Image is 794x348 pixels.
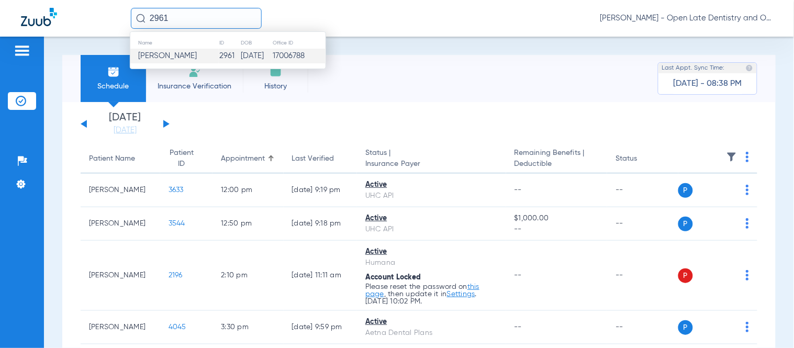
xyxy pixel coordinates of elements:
[169,323,186,331] span: 4045
[14,44,30,57] img: hamburger-icon
[213,174,283,207] td: 12:00 PM
[169,148,195,170] div: Patient ID
[746,64,753,72] img: last sync help info
[169,220,185,227] span: 3544
[365,274,421,281] span: Account Locked
[357,144,506,174] th: Status |
[726,152,737,162] img: filter.svg
[154,81,235,92] span: Insurance Verification
[89,153,152,164] div: Patient Name
[94,125,156,136] a: [DATE]
[292,153,349,164] div: Last Verified
[81,207,160,241] td: [PERSON_NAME]
[213,311,283,344] td: 3:30 PM
[284,311,357,344] td: [DATE] 9:59 PM
[515,272,522,279] span: --
[746,185,749,195] img: group-dot-blue.svg
[213,241,283,311] td: 2:10 PM
[600,13,773,24] span: [PERSON_NAME] - Open Late Dentistry and Orthodontics
[506,144,608,174] th: Remaining Benefits |
[272,37,326,49] th: Office ID
[81,311,160,344] td: [PERSON_NAME]
[607,144,678,174] th: Status
[447,290,475,298] a: Settings
[515,159,599,170] span: Deductible
[240,37,272,49] th: DOB
[21,8,57,26] img: Zuub Logo
[746,218,749,229] img: group-dot-blue.svg
[365,179,497,190] div: Active
[365,328,497,339] div: Aetna Dental Plans
[219,37,240,49] th: ID
[515,323,522,331] span: --
[81,174,160,207] td: [PERSON_NAME]
[169,186,184,194] span: 3633
[365,159,497,170] span: Insurance Payer
[746,270,749,280] img: group-dot-blue.svg
[678,183,693,198] span: P
[240,49,272,63] td: [DATE]
[678,268,693,283] span: P
[272,49,326,63] td: 17006788
[742,298,794,348] iframe: Chat Widget
[94,113,156,136] li: [DATE]
[88,81,138,92] span: Schedule
[607,241,678,311] td: --
[270,65,282,78] img: History
[107,65,120,78] img: Schedule
[284,207,357,241] td: [DATE] 9:18 PM
[284,241,357,311] td: [DATE] 11:11 AM
[607,311,678,344] td: --
[607,174,678,207] td: --
[284,174,357,207] td: [DATE] 9:19 PM
[213,207,283,241] td: 12:50 PM
[365,283,497,305] p: Please reset the password on , then update it in . [DATE] 10:02 PM.
[169,272,183,279] span: 2196
[169,148,205,170] div: Patient ID
[662,63,725,73] span: Last Appt. Sync Time:
[365,246,497,257] div: Active
[131,8,262,29] input: Search for patients
[515,186,522,194] span: --
[219,49,240,63] td: 2961
[221,153,265,164] div: Appointment
[221,153,275,164] div: Appointment
[130,37,219,49] th: Name
[89,153,135,164] div: Patient Name
[251,81,300,92] span: History
[678,217,693,231] span: P
[678,320,693,335] span: P
[365,257,497,268] div: Humana
[138,52,197,60] span: [PERSON_NAME]
[515,224,599,235] span: --
[136,14,146,23] img: Search Icon
[365,190,497,201] div: UHC API
[81,241,160,311] td: [PERSON_NAME]
[607,207,678,241] td: --
[746,152,749,162] img: group-dot-blue.svg
[188,65,201,78] img: Manual Insurance Verification
[365,224,497,235] div: UHC API
[365,317,497,328] div: Active
[515,213,599,224] span: $1,000.00
[674,78,742,89] span: [DATE] - 08:38 PM
[292,153,334,164] div: Last Verified
[365,283,479,298] a: this page
[365,213,497,224] div: Active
